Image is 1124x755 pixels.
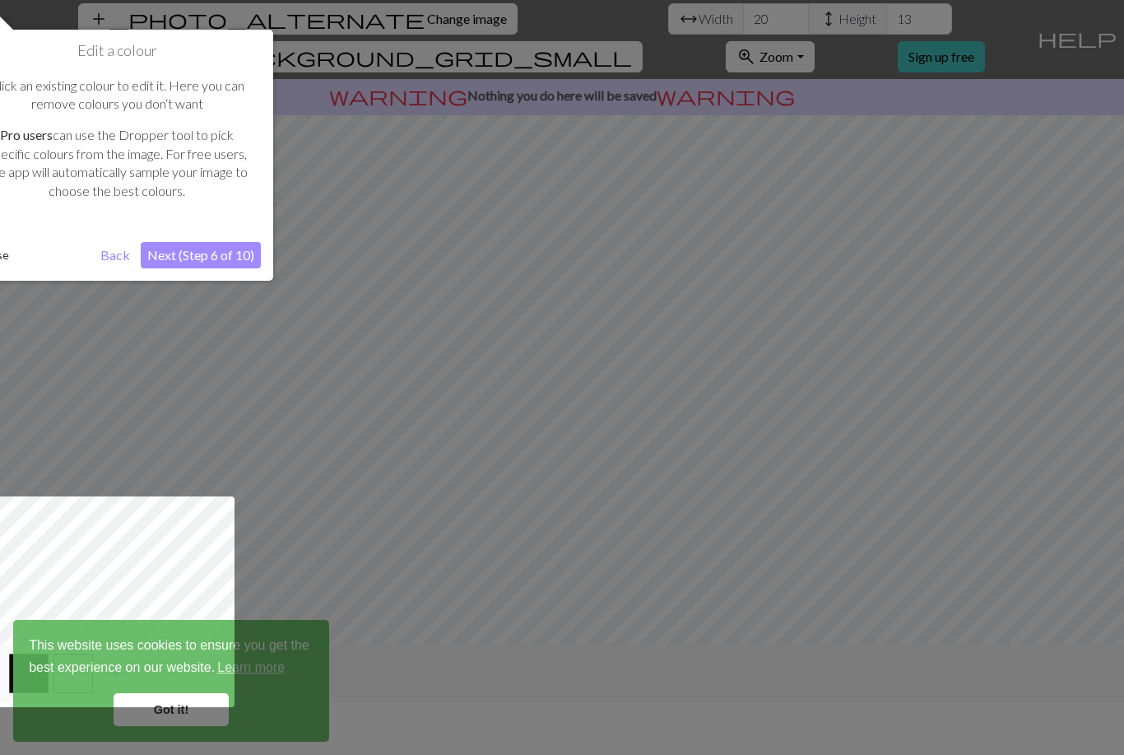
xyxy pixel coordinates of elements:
[141,242,261,268] button: Next (Step 6 of 10)
[94,242,137,268] button: Back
